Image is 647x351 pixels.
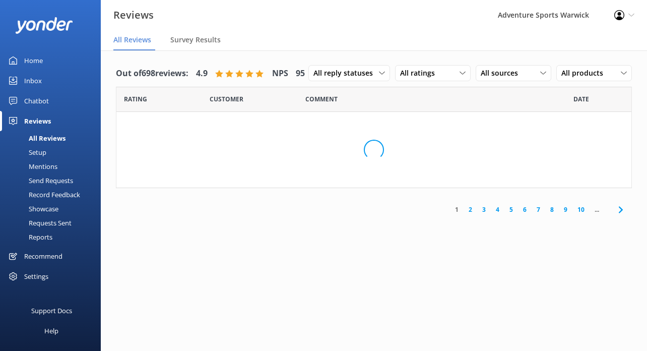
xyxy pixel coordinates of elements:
a: Record Feedback [6,188,101,202]
div: Requests Sent [6,216,72,230]
div: Inbox [24,71,42,91]
span: All ratings [400,68,441,79]
h4: NPS [272,67,288,80]
div: Showcase [6,202,58,216]
div: Home [24,50,43,71]
div: Send Requests [6,173,73,188]
a: Setup [6,145,101,159]
a: 2 [464,205,477,214]
div: Help [44,321,58,341]
a: 10 [572,205,590,214]
a: Reports [6,230,101,244]
a: Mentions [6,159,101,173]
span: Survey Results [170,35,221,45]
span: All sources [481,68,524,79]
a: 9 [559,205,572,214]
a: 6 [518,205,532,214]
h4: 95 [296,67,305,80]
div: Mentions [6,159,57,173]
div: Setup [6,145,46,159]
span: ... [590,205,604,214]
div: All Reviews [6,131,66,145]
span: All reply statuses [313,68,379,79]
a: Showcase [6,202,101,216]
div: Chatbot [24,91,49,111]
div: Record Feedback [6,188,80,202]
a: 3 [477,205,491,214]
span: Date [124,94,147,104]
img: yonder-white-logo.png [15,17,73,34]
div: Settings [24,266,48,286]
h4: Out of 698 reviews: [116,67,188,80]
a: 8 [545,205,559,214]
span: All products [561,68,609,79]
a: 7 [532,205,545,214]
a: 1 [450,205,464,214]
a: 5 [504,205,518,214]
a: Requests Sent [6,216,101,230]
a: 4 [491,205,504,214]
span: All Reviews [113,35,151,45]
a: Send Requests [6,173,101,188]
div: Support Docs [31,301,72,321]
a: All Reviews [6,131,101,145]
span: Question [305,94,338,104]
span: Date [573,94,589,104]
span: Date [210,94,243,104]
h3: Reviews [113,7,154,23]
div: Reviews [24,111,51,131]
div: Recommend [24,246,62,266]
h4: 4.9 [196,67,208,80]
div: Reports [6,230,52,244]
